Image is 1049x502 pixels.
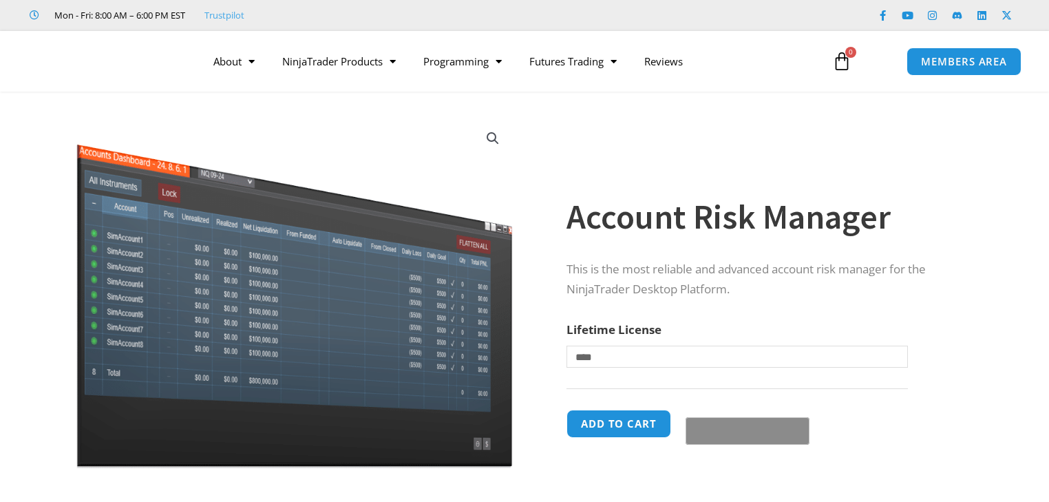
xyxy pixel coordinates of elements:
a: MEMBERS AREA [907,48,1021,76]
img: Screenshot 2024-08-26 15462845454 [73,116,516,468]
iframe: Secure payment input frame [683,408,807,409]
a: Programming [410,45,516,77]
a: Futures Trading [516,45,631,77]
a: About [200,45,268,77]
img: LogoAI | Affordable Indicators – NinjaTrader [30,36,178,86]
a: Reviews [631,45,697,77]
a: View full-screen image gallery [480,126,505,151]
span: MEMBERS AREA [921,56,1007,67]
span: 0 [845,47,856,58]
a: Trustpilot [204,7,244,23]
label: Lifetime License [566,322,661,337]
h1: Account Risk Manager [566,193,968,241]
span: Mon - Fri: 8:00 AM – 6:00 PM EST [51,7,185,23]
button: Add to cart [566,410,671,438]
button: Buy with GPay [686,417,809,445]
a: 0 [812,41,872,81]
p: This is the most reliable and advanced account risk manager for the NinjaTrader Desktop Platform. [566,260,968,300]
nav: Menu [200,45,818,77]
a: NinjaTrader Products [268,45,410,77]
